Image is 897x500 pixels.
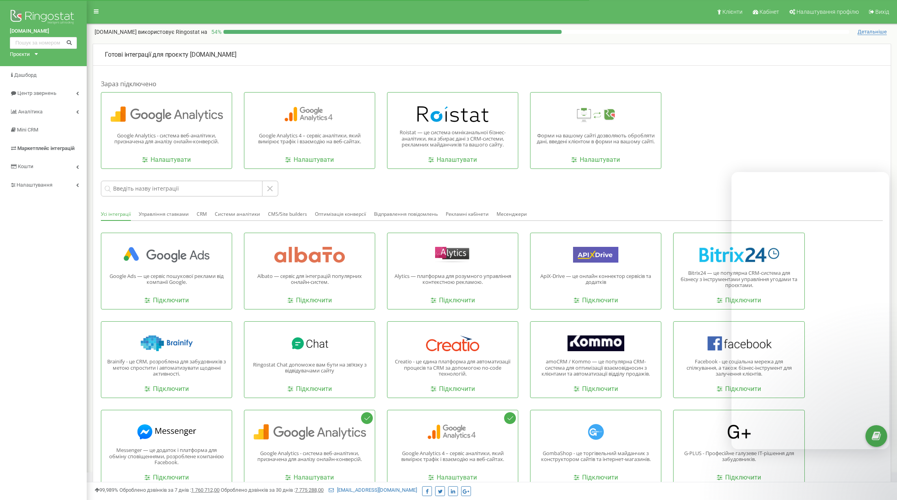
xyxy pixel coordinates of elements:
[870,456,889,474] iframe: Intercom live chat
[250,450,369,463] p: Google Analytics - система веб-аналітики, призначена для аналізу онлайн-конверсій.
[105,50,879,59] p: [DOMAIN_NAME]
[536,273,655,285] p: ApiX-Drive — це онлайн коннектор сервісів та додатків
[374,208,438,220] button: Відправлення повідомлень
[10,51,30,58] div: Проєкти
[250,133,369,145] p: Google Analytics 4 – сервіс аналітики, який вимірює трафік і взаємодію на веб-сайтах.
[191,487,220,493] u: 1 760 712,00
[145,385,189,394] a: Підключити
[295,487,324,493] u: 7 775 288,00
[101,181,262,196] input: Введіть назву інтеграції
[858,29,887,35] span: Детальніше
[18,109,43,115] span: Аналiтика
[393,273,512,285] p: Alytics — платформа для розумного управління контекстною рекламою.
[571,156,620,165] a: Налаштувати
[285,473,334,482] a: Налаштувати
[679,359,798,377] p: Facebook - це соціальна мережа для спілкування, а також бізнес-інструмент для залучення клієнтів.
[17,127,38,133] span: Mini CRM
[142,156,191,165] a: Налаштувати
[14,72,37,78] span: Дашборд
[197,208,207,220] button: CRM
[221,487,324,493] span: Оброблено дзвінків за 30 днів :
[10,37,77,49] input: Пошук за номером
[431,296,475,305] a: Підключити
[875,9,889,15] span: Вихід
[101,80,883,88] h1: Зараз підключено
[145,473,189,482] a: Підключити
[145,296,189,305] a: Підключити
[722,9,743,15] span: Клієнти
[393,130,512,148] p: Roistat — це система омніканальної бізнес-аналітики, яка збирає дані з CRM-системи, рекламних май...
[428,156,477,165] a: Налаштувати
[207,28,223,36] p: 54 %
[717,473,761,482] a: Підключити
[101,208,131,221] button: Усі інтеграції
[717,296,761,305] a: Підключити
[428,473,477,482] a: Налаштувати
[107,133,226,145] p: Google Analytics - система веб-аналітики, призначена для аналізу онлайн-конверсій.
[759,9,779,15] span: Кабінет
[446,208,489,220] button: Рекламні кабінети
[315,208,366,220] button: Оптимізація конверсії
[536,359,655,377] p: amoCRM / Kommo — це популярна CRM-система для оптимізації взаємовідносин з клієнтами та автоматиз...
[393,359,512,377] p: Creatio - це єдина платформа для автоматизації процесів та CRM за допомогою no-code технологій.
[10,28,77,35] a: [DOMAIN_NAME]
[288,385,332,394] a: Підключити
[17,145,74,151] span: Маркетплейс інтеграцій
[119,487,220,493] span: Оброблено дзвінків за 7 днів :
[574,385,618,394] a: Підключити
[107,273,226,285] p: Google Ads — це сервіс пошукової реклами від компанії Google.
[797,9,859,15] span: Налаштування профілю
[10,8,77,28] img: Ringostat logo
[285,156,334,165] a: Налаштувати
[95,28,207,36] p: [DOMAIN_NAME]
[731,172,889,449] iframe: Intercom live chat
[329,487,417,493] a: [EMAIL_ADDRESS][DOMAIN_NAME]
[574,296,618,305] a: Підключити
[717,385,761,394] a: Підключити
[536,133,655,145] p: Форми на вашому сайті дозволяють обробляти дані, введені клієнтом в форми на вашому сайті.
[105,51,188,58] span: Готові інтеграції для проєкту
[95,487,118,493] span: 99,989%
[215,208,260,220] button: Системи аналітики
[138,29,207,35] span: використовує Ringostat на
[17,182,52,188] span: Налаштування
[679,270,798,289] p: Bitrix24 — це популярна CRM-система для бізнесу з інструментами управління угодами та проєктами.
[17,90,56,96] span: Центр звернень
[18,163,33,169] span: Кошти
[107,359,226,377] p: Brainify - це CRM, розроблена для забудовників з метою спростити і автоматизувати щоденні активно...
[393,450,512,463] p: Google Analytics 4 – сервіс аналітики, який вимірює трафік і взаємодію на веб-сайтах.
[497,208,527,220] button: Месенджери
[431,385,475,394] a: Підключити
[536,450,655,463] p: GombaShop - це торгівельний майданчик з конструктором сайтів та інтернет-магазинів.
[250,273,369,285] p: Albato — сервіс для інтеграцій популярних онлайн-систем.
[107,447,226,466] p: Messenger — це додаток і платформа для обміну сповіщеннями, розроблене компанією Facebook.
[139,208,189,220] button: Управління ставками
[268,208,307,220] button: CMS/Site builders
[288,296,332,305] a: Підключити
[574,473,618,482] a: Підключити
[250,362,369,374] p: Ringostat Chat допоможе вам бути на звʼязку з відвідувачами сайту
[679,450,798,463] p: G-PLUS - Професійне галузеве IT-рішення для забудовників.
